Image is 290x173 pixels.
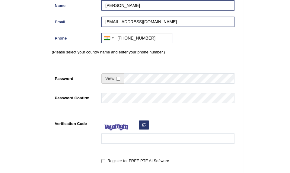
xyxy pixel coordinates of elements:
[52,118,99,127] label: Verification Code
[52,93,99,101] label: Password Confirm
[116,77,120,81] input: Show/Hide Password
[52,0,99,8] label: Name
[52,17,99,25] label: Email
[101,158,169,164] label: Register for FREE PTE AI Software
[52,73,99,82] label: Password
[52,49,238,55] p: (Please select your country name and enter your phone number.)
[101,159,105,163] input: Register for FREE PTE AI Software
[102,33,116,43] div: India (भारत): +91
[101,33,172,43] input: +91 81234 56789
[52,33,99,41] label: Phone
